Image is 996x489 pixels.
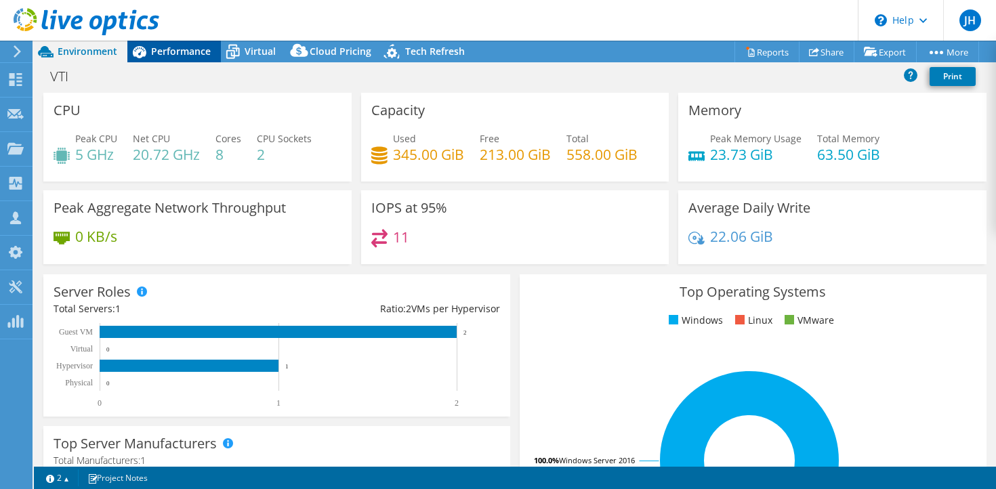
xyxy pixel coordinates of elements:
[37,469,79,486] a: 2
[393,230,409,244] h4: 11
[406,302,411,315] span: 2
[54,301,276,316] div: Total Servers:
[215,147,241,162] h4: 8
[44,69,89,84] h1: VTI
[75,147,117,162] h4: 5 GHz
[688,200,810,215] h3: Average Daily Write
[257,147,312,162] h4: 2
[106,346,110,353] text: 0
[734,41,800,62] a: Reports
[393,147,464,162] h4: 345.00 GiB
[54,436,217,451] h3: Top Server Manufacturers
[916,41,979,62] a: More
[480,147,551,162] h4: 213.00 GiB
[566,132,589,145] span: Total
[285,363,289,370] text: 1
[463,329,467,336] text: 2
[54,103,81,118] h3: CPU
[115,302,121,315] span: 1
[78,469,157,486] a: Project Notes
[799,41,854,62] a: Share
[534,455,559,465] tspan: 100.0%
[276,301,499,316] div: Ratio: VMs per Hypervisor
[480,132,499,145] span: Free
[276,398,281,408] text: 1
[257,132,312,145] span: CPU Sockets
[817,147,880,162] h4: 63.50 GiB
[310,45,371,58] span: Cloud Pricing
[59,327,93,337] text: Guest VM
[566,147,638,162] h4: 558.00 GiB
[140,454,146,467] span: 1
[58,45,117,58] span: Environment
[930,67,976,86] a: Print
[54,200,286,215] h3: Peak Aggregate Network Throughput
[151,45,211,58] span: Performance
[875,14,887,26] svg: \n
[959,9,981,31] span: JH
[75,229,117,244] h4: 0 KB/s
[133,132,170,145] span: Net CPU
[688,103,741,118] h3: Memory
[732,313,772,328] li: Linux
[106,380,110,387] text: 0
[56,361,93,370] text: Hypervisor
[54,453,500,468] h4: Total Manufacturers:
[781,313,834,328] li: VMware
[215,132,241,145] span: Cores
[98,398,102,408] text: 0
[530,284,976,299] h3: Top Operating Systems
[710,132,802,145] span: Peak Memory Usage
[65,378,93,387] text: Physical
[54,284,131,299] h3: Server Roles
[133,147,200,162] h4: 20.72 GHz
[245,45,276,58] span: Virtual
[75,132,117,145] span: Peak CPU
[455,398,459,408] text: 2
[665,313,723,328] li: Windows
[710,147,802,162] h4: 23.73 GiB
[371,200,447,215] h3: IOPS at 95%
[371,103,425,118] h3: Capacity
[405,45,465,58] span: Tech Refresh
[559,455,635,465] tspan: Windows Server 2016
[817,132,879,145] span: Total Memory
[393,132,416,145] span: Used
[70,344,94,354] text: Virtual
[710,229,773,244] h4: 22.06 GiB
[854,41,917,62] a: Export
